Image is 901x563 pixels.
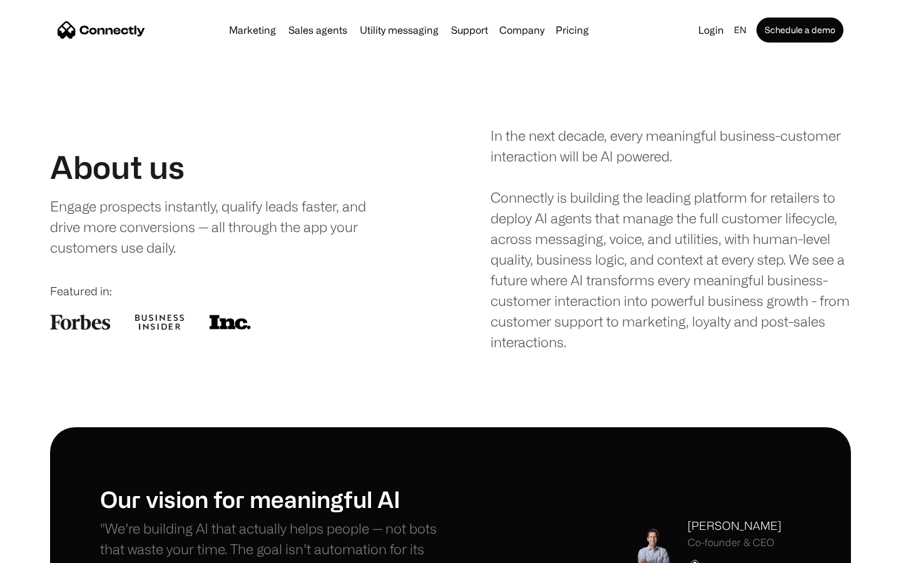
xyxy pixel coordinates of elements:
div: Engage prospects instantly, qualify leads faster, and drive more conversions — all through the ap... [50,196,392,258]
ul: Language list [25,541,75,559]
div: Featured in: [50,283,410,300]
div: Company [499,21,544,39]
div: en [734,21,746,39]
aside: Language selected: English [13,540,75,559]
div: In the next decade, every meaningful business-customer interaction will be AI powered. Connectly ... [491,125,851,352]
div: Co-founder & CEO [688,537,781,549]
a: Schedule a demo [756,18,843,43]
a: Support [446,25,493,35]
a: Utility messaging [355,25,444,35]
h1: Our vision for meaningful AI [100,485,450,512]
a: Sales agents [283,25,352,35]
a: Pricing [551,25,594,35]
a: Marketing [224,25,281,35]
div: [PERSON_NAME] [688,517,781,534]
a: Login [693,21,729,39]
h1: About us [50,148,185,186]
